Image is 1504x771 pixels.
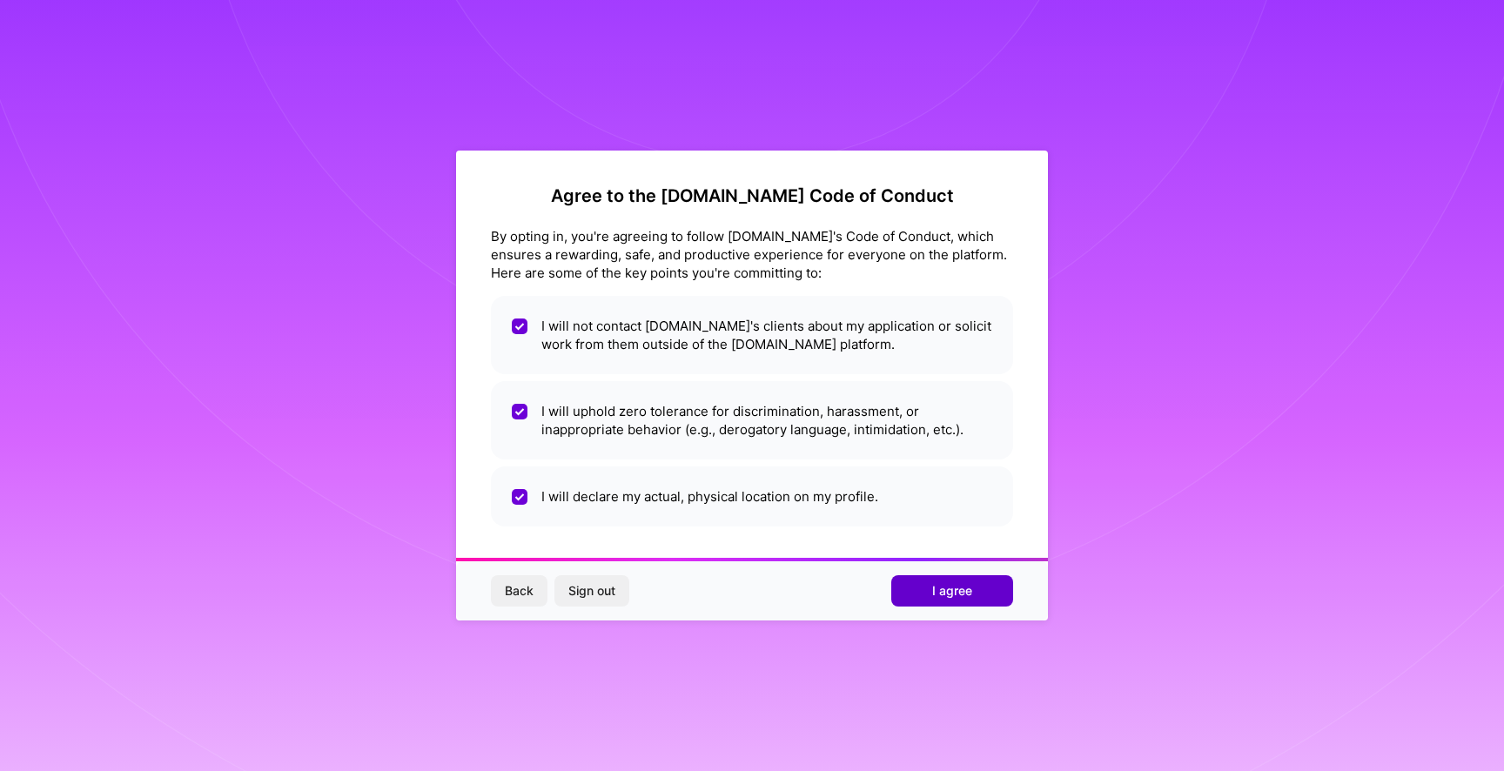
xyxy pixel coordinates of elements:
span: Back [505,582,534,600]
h2: Agree to the [DOMAIN_NAME] Code of Conduct [491,185,1013,206]
li: I will uphold zero tolerance for discrimination, harassment, or inappropriate behavior (e.g., der... [491,381,1013,459]
div: By opting in, you're agreeing to follow [DOMAIN_NAME]'s Code of Conduct, which ensures a rewardin... [491,227,1013,282]
li: I will not contact [DOMAIN_NAME]'s clients about my application or solicit work from them outside... [491,296,1013,374]
button: I agree [891,575,1013,607]
span: Sign out [568,582,615,600]
button: Back [491,575,547,607]
span: I agree [932,582,972,600]
button: Sign out [554,575,629,607]
li: I will declare my actual, physical location on my profile. [491,466,1013,526]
